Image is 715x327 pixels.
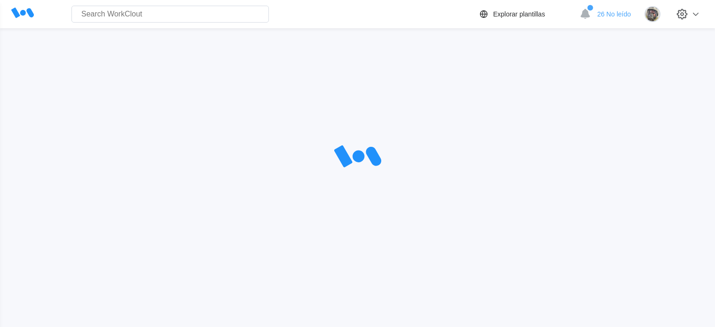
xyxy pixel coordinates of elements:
div: Explorar plantillas [493,10,545,18]
img: 2f847459-28ef-4a61-85e4-954d408df519.jpg [644,6,660,22]
span: 26 No leído [597,10,631,18]
a: Explorar plantillas [478,8,575,20]
input: Search WorkClout [71,6,269,23]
